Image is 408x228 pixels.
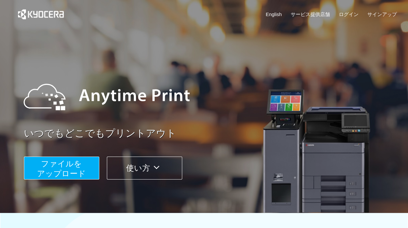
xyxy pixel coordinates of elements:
[339,11,359,18] a: ログイン
[367,11,397,18] a: サインアップ
[24,157,99,180] button: ファイルを​​アップロード
[24,126,401,141] a: いつでもどこでもプリントアウト
[37,159,86,178] span: ファイルを ​​アップロード
[291,11,330,18] a: サービス提供店舗
[266,11,282,18] a: English
[107,157,182,180] button: 使い方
